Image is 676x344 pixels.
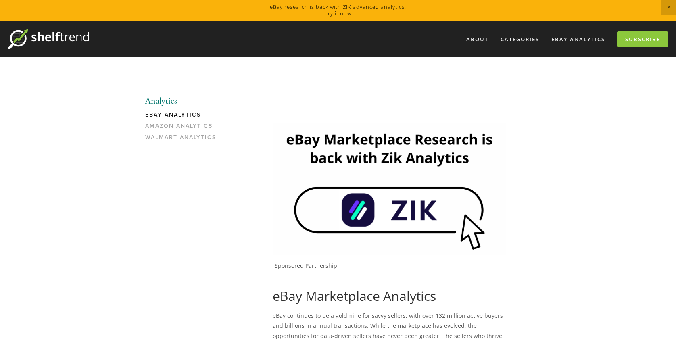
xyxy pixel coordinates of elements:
[325,10,351,17] a: Try it now
[145,96,222,106] li: Analytics
[145,111,222,123] a: eBay Analytics
[273,123,506,254] img: Zik Analytics Sponsored Ad
[145,123,222,134] a: Amazon Analytics
[617,31,668,47] a: Subscribe
[273,288,506,304] h1: eBay Marketplace Analytics
[8,29,89,49] img: ShelfTrend
[145,134,222,145] a: Walmart Analytics
[275,262,506,269] p: Sponsored Partnership
[495,33,545,46] div: Categories
[461,33,494,46] a: About
[546,33,610,46] a: eBay Analytics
